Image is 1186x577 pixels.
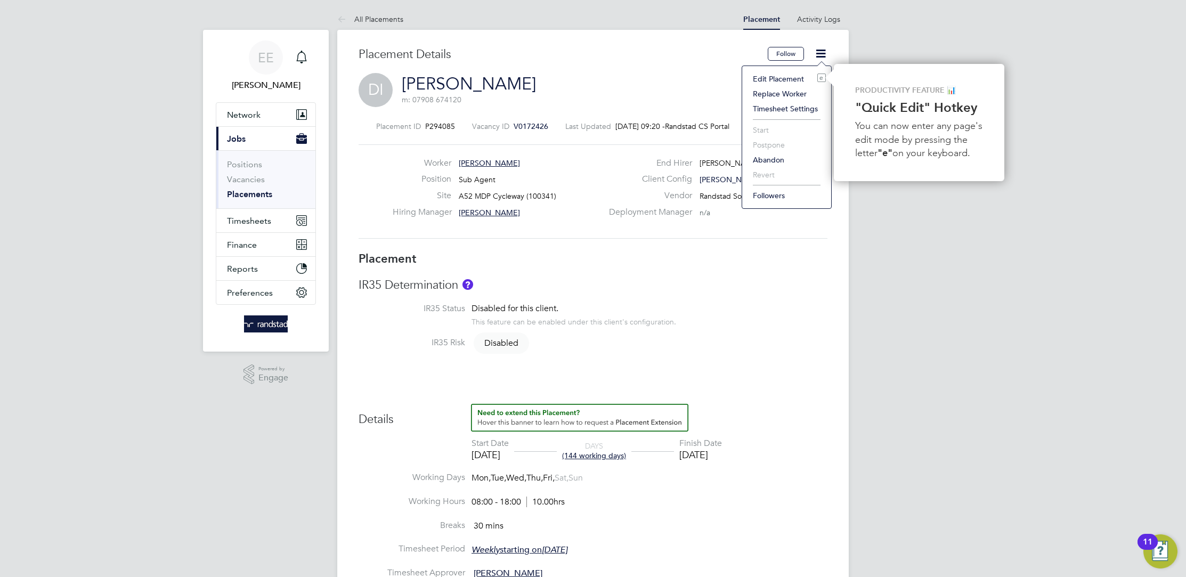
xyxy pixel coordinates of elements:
[227,189,272,199] a: Placements
[472,545,500,555] em: Weekly
[227,264,258,274] span: Reports
[892,147,970,159] span: on your keyboard.
[748,71,826,86] li: Edit Placement
[227,110,261,120] span: Network
[216,40,316,92] a: Go to account details
[459,208,520,217] span: [PERSON_NAME]
[472,314,676,327] div: This feature can be enabled under this client's configuration.
[227,174,265,184] a: Vacancies
[472,473,491,483] span: Mon,
[359,278,827,293] h3: IR35 Determination
[514,121,548,131] span: V0172426
[393,207,451,218] label: Hiring Manager
[568,473,583,483] span: Sun
[227,159,262,169] a: Positions
[834,64,1004,181] div: Quick Edit Hotkey
[855,85,983,96] p: PRODUCTIVITY FEATURE 📊
[679,438,722,449] div: Finish Date
[679,449,722,461] div: [DATE]
[359,496,465,507] label: Working Hours
[425,121,455,131] span: P294085
[797,14,840,24] a: Activity Logs
[227,288,273,298] span: Preferences
[359,472,465,483] label: Working Days
[526,473,543,483] span: Thu,
[615,121,665,131] span: [DATE] 09:20 -
[700,208,710,217] span: n/a
[557,441,631,460] div: DAYS
[359,73,393,107] span: DI
[472,303,558,314] span: Disabled for this client.
[472,497,565,508] div: 08:00 - 18:00
[359,404,827,427] h3: Details
[227,134,246,144] span: Jobs
[700,158,842,168] span: [PERSON_NAME] Construction & Infrast…
[700,191,791,201] span: Randstad Solutions Limited
[474,521,503,531] span: 30 mins
[555,473,568,483] span: Sat,
[216,315,316,332] a: Go to home page
[1143,534,1177,568] button: Open Resource Center, 11 new notifications
[376,121,421,131] label: Placement ID
[472,545,567,555] span: starting on
[337,14,403,24] a: All Placements
[855,120,985,158] span: You can now enter any page's edit mode by pressing the letter
[472,449,509,461] div: [DATE]
[603,174,692,185] label: Client Config
[748,86,826,101] li: Replace Worker
[474,332,529,354] span: Disabled
[748,101,826,116] li: Timesheet Settings
[462,279,473,290] button: About IR35
[542,545,567,555] em: [DATE]
[359,303,465,314] label: IR35 Status
[603,190,692,201] label: Vendor
[506,473,526,483] span: Wed,
[258,364,288,373] span: Powered by
[603,207,692,218] label: Deployment Manager
[748,137,826,152] li: Postpone
[526,497,565,507] span: 10.00hrs
[258,373,288,383] span: Engage
[244,315,288,332] img: randstad-logo-retina.png
[817,74,826,82] i: e
[491,473,506,483] span: Tue,
[700,175,817,184] span: [PERSON_NAME] Infra - Highways
[359,47,760,62] h3: Placement Details
[562,451,626,460] span: (144 working days)
[203,30,329,352] nav: Main navigation
[768,47,804,61] button: Follow
[393,174,451,185] label: Position
[748,188,826,203] li: Followers
[543,473,555,483] span: Fri,
[565,121,611,131] label: Last Updated
[878,147,892,159] strong: "e"
[748,152,826,167] li: Abandon
[227,240,257,250] span: Finance
[472,121,509,131] label: Vacancy ID
[459,191,556,201] span: A52 MDP Cycleway (100341)
[665,121,729,131] span: Randstad CS Portal
[855,100,977,115] strong: "Quick Edit" Hotkey
[359,337,465,348] label: IR35 Risk
[402,74,536,94] a: [PERSON_NAME]
[227,216,271,226] span: Timesheets
[216,79,316,92] span: Elliott Ebanks
[258,51,274,64] span: EE
[359,251,417,266] b: Placement
[748,167,826,182] li: Revert
[603,158,692,169] label: End Hirer
[402,95,461,104] span: m: 07908 674120
[393,158,451,169] label: Worker
[459,175,495,184] span: Sub Agent
[393,190,451,201] label: Site
[359,543,465,555] label: Timesheet Period
[459,158,520,168] span: [PERSON_NAME]
[1143,542,1152,556] div: 11
[743,15,780,24] a: Placement
[472,438,509,449] div: Start Date
[359,520,465,531] label: Breaks
[748,123,826,137] li: Start
[471,404,688,432] button: How to extend a Placement?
